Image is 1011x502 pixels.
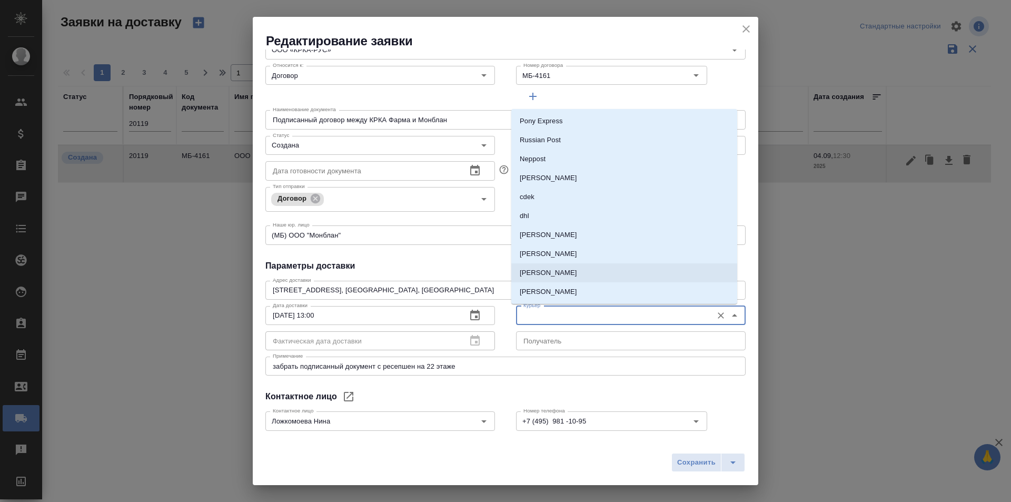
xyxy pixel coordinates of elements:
p: [PERSON_NAME] [520,287,577,297]
span: Сохранить [677,457,716,469]
p: Pony Express [520,116,563,126]
button: Добавить [516,87,550,106]
p: dhl [520,211,529,221]
p: Russian Post [520,135,561,145]
p: [PERSON_NAME] [520,249,577,259]
textarea: забрать подписанный документ с ресепшен на 22 этаже [273,362,738,370]
div: Договор [271,193,324,206]
button: Open [477,414,491,429]
button: Добавить [265,433,299,452]
button: Close [727,308,742,323]
p: [PERSON_NAME] [520,173,577,183]
h2: Редактирование заявки [266,33,758,50]
h4: Контактное лицо [265,390,337,403]
button: Очистить [713,308,728,323]
button: Open [477,192,491,206]
div: split button [671,453,745,472]
p: [PERSON_NAME] [520,268,577,278]
button: Open [477,138,491,153]
p: Neppost [520,154,546,164]
p: [PERSON_NAME] [520,230,577,240]
textarea: [STREET_ADDRESS], [GEOGRAPHIC_DATA], [GEOGRAPHIC_DATA] [273,286,738,294]
button: Open [689,68,703,83]
button: Если заполнить эту дату, автоматически создастся заявка, чтобы забрать готовые документы [497,163,511,176]
button: Open [689,414,703,429]
button: close [738,21,754,37]
h4: Параметры доставки [265,260,746,272]
span: Договор [271,194,313,202]
button: Open [477,68,491,83]
p: cdek [520,192,534,202]
button: Сохранить [671,453,721,472]
button: Open [727,43,742,57]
